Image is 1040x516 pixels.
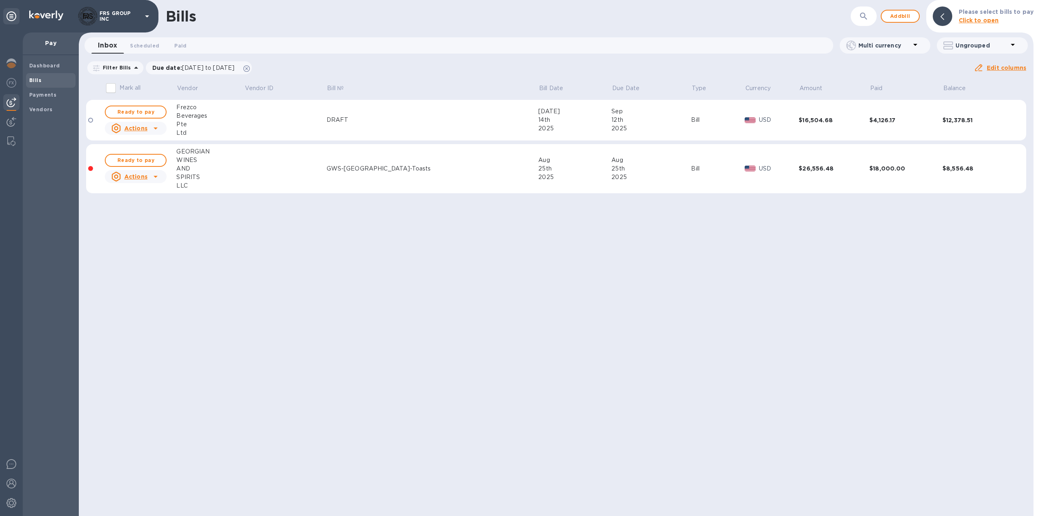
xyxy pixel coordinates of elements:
[538,124,611,133] div: 2025
[870,84,883,93] p: Paid
[29,39,72,47] p: Pay
[611,173,691,181] div: 2025
[799,84,822,93] p: Amount
[327,84,354,93] span: Bill №
[745,84,771,93] p: Currency
[124,125,147,132] u: Actions
[146,61,252,74] div: Due date:[DATE] to [DATE]
[176,181,244,190] div: LLC
[176,156,244,164] div: WINES
[691,116,745,124] div: Bill
[176,164,244,173] div: AND
[869,116,942,124] div: $4,126.17
[611,156,691,164] div: Aug
[105,106,167,119] button: Ready to pay
[105,154,167,167] button: Ready to pay
[942,164,1013,173] div: $8,556.48
[692,84,706,93] p: Type
[538,173,611,181] div: 2025
[858,41,911,50] p: Multi currency
[799,84,833,93] span: Amount
[538,107,611,116] div: [DATE]
[166,8,196,25] h1: Bills
[869,164,942,173] div: $18,000.00
[327,84,344,93] p: Bill №
[327,164,539,173] div: GWS-[GEOGRAPHIC_DATA]-Toasts
[611,107,691,116] div: Sep
[176,129,244,137] div: Ltd
[29,77,41,83] b: Bills
[539,84,563,93] p: Bill Date
[176,112,244,120] div: Beverages
[29,92,56,98] b: Payments
[955,41,1008,50] p: Ungrouped
[177,84,198,93] p: Vendor
[888,11,912,21] span: Add bill
[987,65,1026,71] u: Edit columns
[245,84,284,93] span: Vendor ID
[612,84,639,93] p: Due Date
[245,84,273,93] p: Vendor ID
[327,116,539,124] div: DRAFT
[100,64,131,71] p: Filter Bills
[98,40,117,51] span: Inbox
[745,117,756,123] img: USD
[611,124,691,133] div: 2025
[959,17,999,24] b: Click to open
[124,173,147,180] u: Actions
[538,116,611,124] div: 14th
[119,84,141,92] p: Mark all
[29,63,60,69] b: Dashboard
[959,9,1033,15] b: Please select bills to pay
[3,8,19,24] div: Unpin categories
[112,155,159,165] span: Ready to pay
[692,84,717,93] span: Type
[130,41,159,50] span: Scheduled
[176,103,244,112] div: Frezco
[539,84,574,93] span: Bill Date
[745,166,756,171] img: USD
[538,156,611,164] div: Aug
[100,11,140,22] p: FRS GROUP INC
[870,84,893,93] span: Paid
[152,64,239,72] p: Due date :
[611,116,691,124] div: 12th
[691,164,745,173] div: Bill
[112,107,159,117] span: Ready to pay
[29,106,53,112] b: Vendors
[182,65,234,71] span: [DATE] to [DATE]
[943,84,977,93] span: Balance
[538,164,611,173] div: 25th
[177,84,208,93] span: Vendor
[881,10,920,23] button: Addbill
[29,11,63,20] img: Logo
[176,147,244,156] div: GEORGIAN
[799,164,869,173] div: $26,556.48
[942,116,1013,124] div: $12,378.51
[799,116,869,124] div: $16,504.68
[759,164,799,173] p: USD
[176,120,244,129] div: Pte
[611,164,691,173] div: 25th
[943,84,966,93] p: Balance
[176,173,244,181] div: SPIRITS
[612,84,650,93] span: Due Date
[6,78,16,88] img: Foreign exchange
[174,41,186,50] span: Paid
[759,116,799,124] p: USD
